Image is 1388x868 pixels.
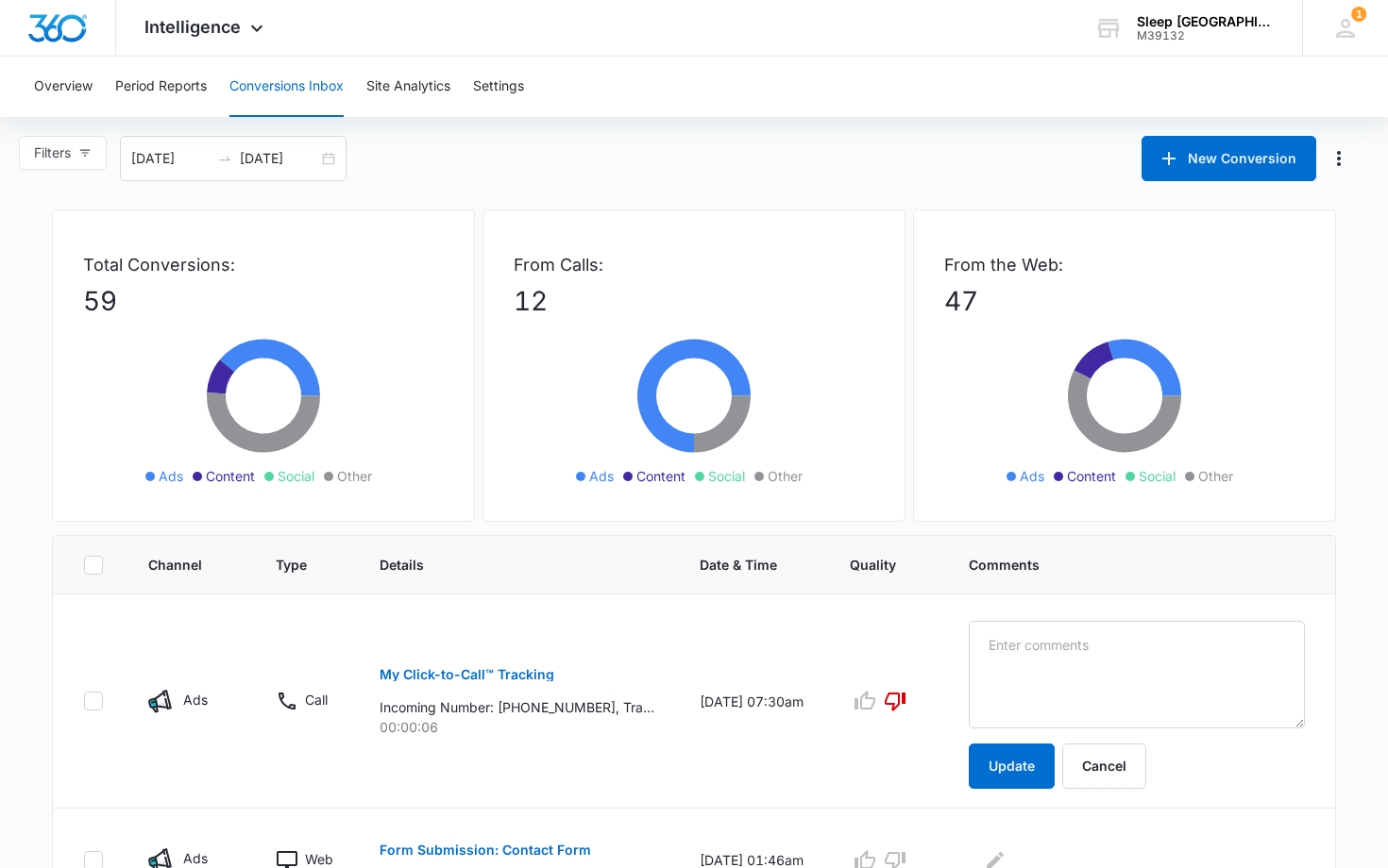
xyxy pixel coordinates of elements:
[366,57,450,117] button: Site Analytics
[19,136,107,170] button: Filters
[183,848,208,868] p: Ads
[380,652,554,697] button: My Click-to-Call™ Tracking
[240,148,318,169] input: End date
[514,281,874,321] p: 12
[131,148,210,169] input: Start date
[305,690,328,709] p: Call
[768,466,803,486] span: Other
[677,594,827,809] td: [DATE] 07:30am
[1062,743,1146,789] button: Cancel
[278,466,314,486] span: Social
[850,555,896,575] span: Quality
[1142,136,1316,181] button: New Conversion
[944,281,1305,321] p: 47
[1351,7,1366,22] span: 1
[276,555,307,575] span: Type
[1067,466,1116,486] span: Content
[380,843,591,857] p: Form Submission: Contact Form
[473,57,524,117] button: Settings
[1139,466,1176,486] span: Social
[380,555,627,575] span: Details
[514,252,874,277] p: From Calls:
[229,57,344,117] button: Conversions Inbox
[380,697,654,717] p: Incoming Number: [PHONE_NUMBER], Tracking Number: [PHONE_NUMBER], Ring To: [PHONE_NUMBER], Caller...
[115,57,207,117] button: Period Reports
[1020,466,1044,486] span: Ads
[83,252,444,277] p: Total Conversions:
[206,466,255,486] span: Content
[159,466,183,486] span: Ads
[380,668,554,681] p: My Click-to-Call™ Tracking
[337,466,372,486] span: Other
[144,17,241,37] span: Intelligence
[636,466,686,486] span: Content
[34,142,71,163] span: Filters
[969,743,1055,789] button: Update
[1137,29,1275,42] div: account id
[1351,7,1366,22] div: notifications count
[708,466,745,486] span: Social
[34,57,93,117] button: Overview
[148,555,203,575] span: Channel
[380,717,654,737] p: 00:00:06
[83,281,444,321] p: 59
[969,555,1278,575] span: Comments
[700,555,777,575] span: Date & Time
[183,690,208,709] p: Ads
[944,252,1305,277] p: From the Web:
[217,151,232,166] span: swap-right
[589,466,614,486] span: Ads
[1198,466,1233,486] span: Other
[217,151,232,166] span: to
[1324,143,1354,174] button: Manage Numbers
[1137,14,1275,29] div: account name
